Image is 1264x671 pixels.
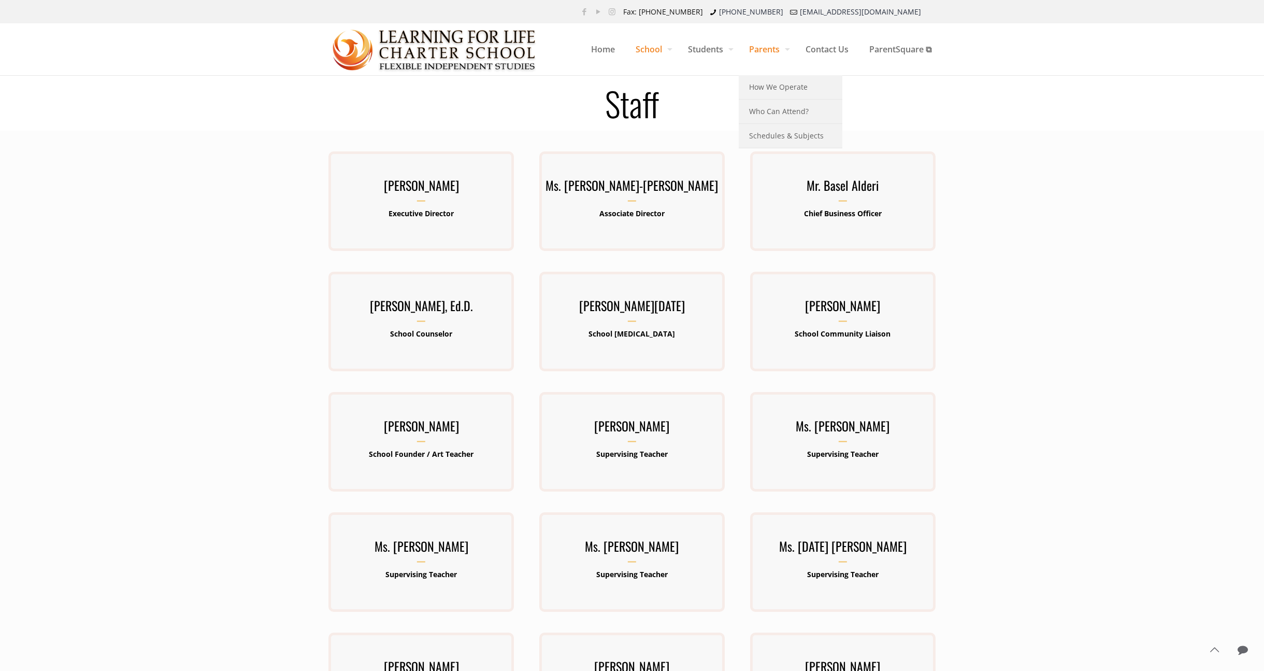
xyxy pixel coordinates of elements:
[750,295,936,322] h3: [PERSON_NAME]
[807,449,879,459] b: Supervising Teacher
[625,23,678,75] a: School
[719,7,783,17] a: [PHONE_NUMBER]
[333,23,536,75] a: Learning for Life Charter School
[739,100,842,124] a: Who Can Attend?
[579,6,590,17] a: Facebook icon
[333,24,536,76] img: Staff
[750,415,936,442] h3: Ms. [PERSON_NAME]
[739,23,795,75] a: Parents
[678,34,739,65] span: Students
[749,80,808,94] span: How We Operate
[739,75,842,100] a: How We Operate
[596,449,668,459] b: Supervising Teacher
[739,34,795,65] span: Parents
[1203,639,1225,661] a: Back to top icon
[389,208,454,218] b: Executive Director
[804,208,882,218] b: Chief Business Officer
[625,34,678,65] span: School
[596,569,668,579] b: Supervising Teacher
[539,175,725,202] h3: Ms. [PERSON_NAME]-[PERSON_NAME]
[316,87,948,120] h1: Staff
[795,34,859,65] span: Contact Us
[369,449,473,459] b: School Founder / Art Teacher
[795,23,859,75] a: Contact Us
[859,23,942,75] a: ParentSquare ⧉
[800,7,921,17] a: [EMAIL_ADDRESS][DOMAIN_NAME]
[807,569,879,579] b: Supervising Teacher
[328,295,514,322] h3: [PERSON_NAME], Ed.D.
[385,569,457,579] b: Supervising Teacher
[749,105,809,118] span: Who Can Attend?
[788,7,799,17] i: mail
[739,124,842,148] a: Schedules & Subjects
[749,129,824,143] span: Schedules & Subjects
[750,536,936,563] h3: Ms. [DATE] [PERSON_NAME]
[390,329,452,339] b: School Counselor
[539,415,725,442] h3: [PERSON_NAME]
[328,536,514,563] h3: Ms. [PERSON_NAME]
[607,6,617,17] a: Instagram icon
[539,295,725,322] h3: [PERSON_NAME][DATE]
[708,7,719,17] i: phone
[539,536,725,563] h3: Ms. [PERSON_NAME]
[328,175,514,202] h3: [PERSON_NAME]
[581,23,625,75] a: Home
[328,415,514,442] h3: [PERSON_NAME]
[678,23,739,75] a: Students
[588,329,675,339] b: School [MEDICAL_DATA]
[859,34,942,65] span: ParentSquare ⧉
[593,6,604,17] a: YouTube icon
[750,175,936,202] h3: Mr. Basel Alderi
[795,329,890,339] b: School Community Liaison
[581,34,625,65] span: Home
[599,208,665,218] b: Associate Director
